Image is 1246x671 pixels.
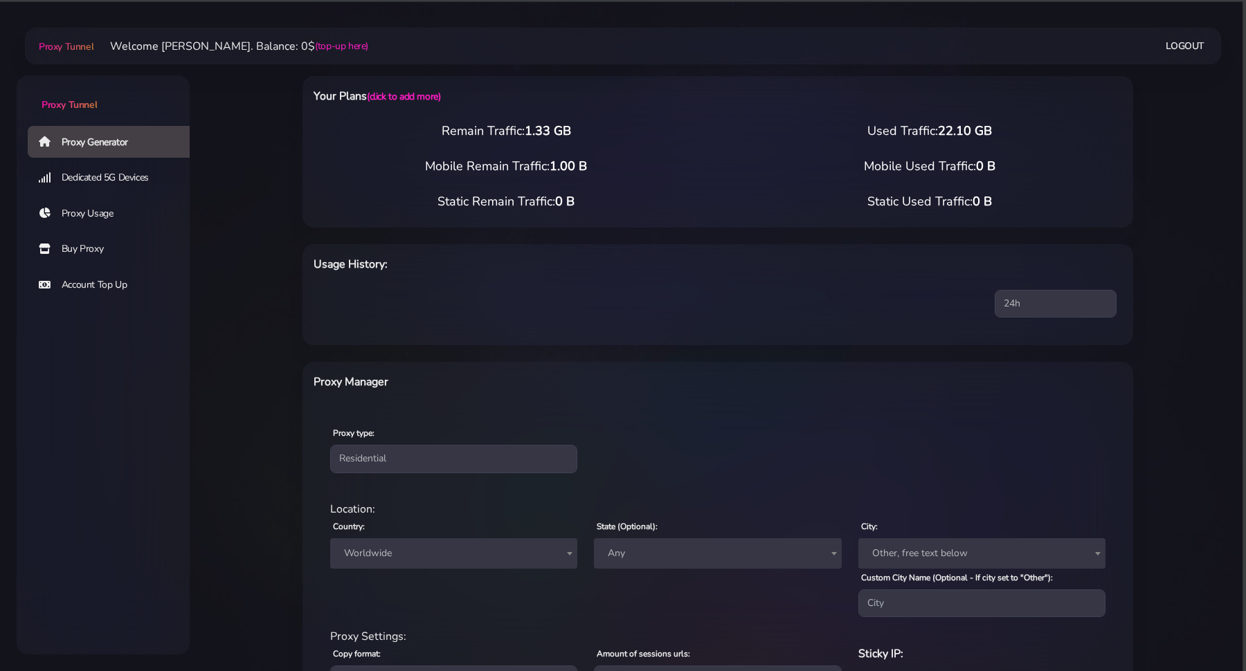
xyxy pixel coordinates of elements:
[333,647,381,660] label: Copy format:
[976,158,995,174] span: 0 B
[973,193,992,210] span: 0 B
[867,544,1097,563] span: Other, free text below
[333,520,365,533] label: Country:
[861,571,1053,584] label: Custom City Name (Optional - If city set to "Other"):
[322,628,1114,645] div: Proxy Settings:
[314,87,778,105] h6: Your Plans
[322,501,1114,517] div: Location:
[938,122,992,139] span: 22.10 GB
[28,233,201,265] a: Buy Proxy
[597,647,690,660] label: Amount of sessions urls:
[718,192,1141,211] div: Static Used Traffic:
[858,589,1105,617] input: City
[294,122,718,140] div: Remain Traffic:
[330,538,577,569] span: Worldwide
[17,75,190,112] a: Proxy Tunnel
[594,538,841,569] span: Any
[858,645,1105,663] h6: Sticky IP:
[602,544,833,563] span: Any
[597,520,658,533] label: State (Optional):
[294,192,718,211] div: Static Remain Traffic:
[858,538,1105,569] span: Other, free text below
[314,255,778,273] h6: Usage History:
[550,158,587,174] span: 1.00 B
[28,198,201,230] a: Proxy Usage
[294,157,718,176] div: Mobile Remain Traffic:
[718,157,1141,176] div: Mobile Used Traffic:
[1166,33,1204,59] a: Logout
[36,35,93,57] a: Proxy Tunnel
[718,122,1141,140] div: Used Traffic:
[367,90,440,103] a: (click to add more)
[861,520,878,533] label: City:
[28,269,201,301] a: Account Top Up
[338,544,569,563] span: Worldwide
[315,39,368,53] a: (top-up here)
[333,427,374,439] label: Proxy type:
[42,98,97,111] span: Proxy Tunnel
[555,193,575,210] span: 0 B
[39,40,93,53] span: Proxy Tunnel
[93,38,368,55] li: Welcome [PERSON_NAME]. Balance: 0$
[28,126,201,158] a: Proxy Generator
[28,162,201,194] a: Dedicated 5G Devices
[314,373,778,391] h6: Proxy Manager
[1166,591,1229,654] iframe: Webchat Widget
[525,122,571,139] span: 1.33 GB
